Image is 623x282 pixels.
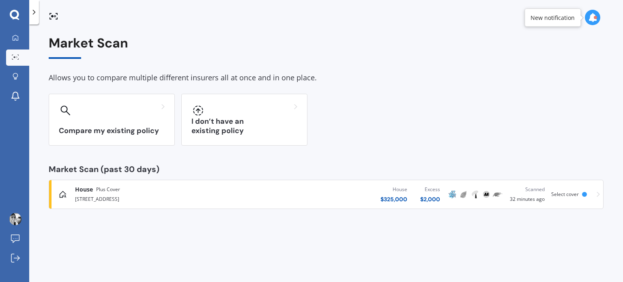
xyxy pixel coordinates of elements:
a: HousePlus Cover[STREET_ADDRESS]House$325,000Excess$2,000AMPInitioTowerAATrade Me InsuranceScanned... [49,180,604,209]
div: $ 2,000 [420,195,440,203]
img: Initio [459,189,468,199]
div: Scanned [510,185,545,194]
img: AMP [447,189,457,199]
span: Plus Cover [96,185,120,194]
div: Market Scan [49,36,604,59]
div: 32 minutes ago [510,185,545,203]
div: Excess [420,185,440,194]
div: [STREET_ADDRESS] [75,194,253,203]
h3: I don’t have an existing policy [191,117,297,136]
span: Select cover [551,191,579,198]
div: Allows you to compare multiple different insurers all at once and in one place. [49,72,604,84]
img: Tower [470,189,480,199]
div: House [380,185,407,194]
h3: Compare my existing policy [59,126,165,136]
span: House [75,185,93,194]
img: picture [9,213,21,225]
div: Market Scan (past 30 days) [49,165,604,173]
img: AA [481,189,491,199]
div: New notification [531,13,575,22]
div: $ 325,000 [380,195,407,203]
img: Trade Me Insurance [493,189,503,199]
